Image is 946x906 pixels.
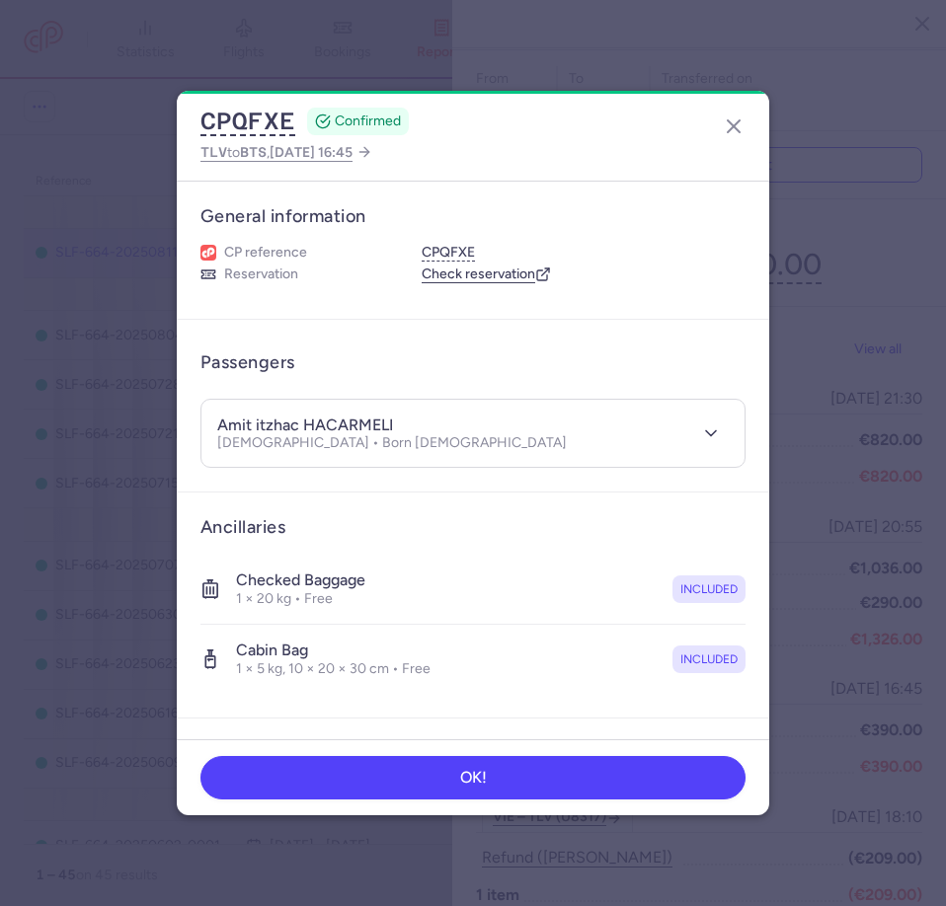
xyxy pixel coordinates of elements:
span: [DATE] 16:45 [270,144,353,161]
button: CPQFXE [422,244,475,262]
span: OK! [460,769,487,787]
h4: Checked baggage [236,570,365,590]
span: included [680,649,738,669]
button: OK! [200,756,746,799]
p: [DEMOGRAPHIC_DATA] • Born [DEMOGRAPHIC_DATA] [217,435,567,451]
a: TLVtoBTS,[DATE] 16:45 [200,140,372,165]
span: Reservation [224,265,298,283]
span: CONFIRMED [335,112,401,131]
span: BTS [240,144,267,160]
a: Check reservation [422,265,551,283]
p: 1 × 5 kg, 10 × 20 × 30 cm • Free [236,660,431,678]
h3: General information [200,205,746,228]
h3: Ancillaries [200,516,746,539]
figure: 1L airline logo [200,245,216,261]
h3: Passengers [200,351,295,374]
p: 1 × 20 kg • Free [236,590,365,608]
span: included [680,579,738,599]
h4: Cabin bag [236,641,431,660]
span: TLV [200,144,227,160]
button: CPQFXE [200,107,295,136]
span: CP reference [224,244,307,262]
span: to , [200,140,353,165]
h4: amit itzhac HACARMELI [217,415,393,435]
